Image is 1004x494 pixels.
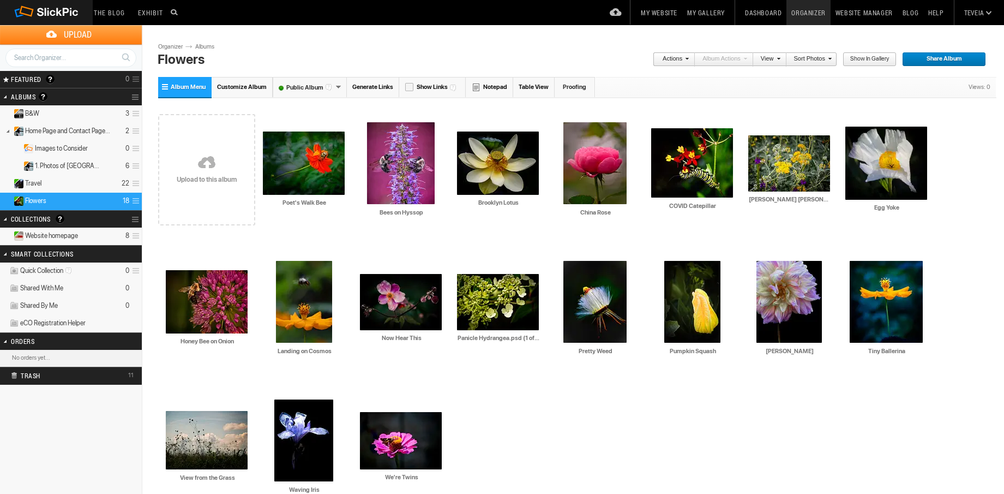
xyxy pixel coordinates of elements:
span: Quick Collection [20,266,75,275]
img: Poet_s_Walk_Bee_%281_of_1%29-3.webp [263,132,345,195]
img: Pumpkin_Squash.webp [664,261,720,343]
a: Notepad [466,77,513,97]
span: Flowers [25,197,46,205]
img: Now_Hear_This.webp [360,274,442,330]
div: Views: 0 [963,78,996,97]
ins: Public Album [9,197,24,206]
a: Expand [1,109,11,117]
img: Shy_Dahlia.webp [756,261,822,343]
span: Images to Consider [35,144,88,153]
img: View_from_the_Grass.webp [166,411,248,469]
a: Albums [193,43,225,51]
span: Album Menu [171,84,206,91]
img: Dusty_Miller_Herbs.webp [748,135,830,192]
span: Shared By Me [20,301,58,310]
b: No orders yet... [12,354,50,361]
img: Honey_Bee_on_Onion.webp [166,270,248,334]
input: Panicle Hydrangea.psd (1 of 1) [457,333,540,343]
img: We_re_Twins.webp [360,412,442,469]
h2: Collections [11,211,103,227]
input: Pumpkin Squash [651,346,734,356]
input: Dusty Miller Herbs [748,194,831,204]
input: COVID Catepillar [651,201,734,211]
img: Egg_Yoke.webp [845,127,927,200]
input: Landing on Cosmos [263,346,346,356]
input: Tiny Ballerina [845,346,928,356]
img: Brooklyn_Lotus.webp [457,132,539,195]
a: Show Links [399,77,466,97]
input: Search photos on SlickPic... [169,5,182,19]
a: Show in Gallery [843,52,897,67]
span: Customize Album [217,84,267,91]
span: 1. Photos of Teveia [35,162,102,170]
img: Waving_Iris.webp [274,400,333,481]
span: eCO Registration Helper [20,319,86,328]
img: ico_album_coll.png [9,284,19,293]
input: Honey Bee on Onion [166,337,249,347]
h2: Smart Collections [11,246,103,262]
span: Website homepage [25,231,78,240]
h2: Orders [11,333,103,349]
ins: Unlisted Album [19,144,34,153]
img: China_Rose.webp [563,122,627,204]
img: Panicle_Hydrangea.psd_%281_of_1%29.webp [457,274,539,330]
a: Proofing [555,77,595,97]
span: Share Album [902,52,978,67]
a: Collection Options [131,212,142,227]
input: Bees on Hyssop [360,207,443,217]
ins: Unlisted Album [9,127,24,136]
a: Expand [1,179,11,187]
input: Search Organizer... [5,49,136,67]
ins: Public Album [9,179,24,188]
span: Shared With Me [20,284,63,293]
img: ico_album_coll.png [9,301,19,311]
a: Collapse [1,197,11,205]
a: Album Actions [695,52,747,67]
img: Landing_on_Cosmos.webp [276,261,332,343]
img: Pretty_Weed.webp [563,261,627,343]
img: Tiny_Ballerina.webp [850,261,923,343]
a: Expand [11,159,21,167]
img: COVID_Catepillar.webp [651,128,733,198]
input: We're Twins [360,472,443,482]
span: Show in Gallery [843,52,889,67]
span: B&W [25,109,39,118]
input: China Rose [554,207,637,217]
img: ico_album_coll.png [9,319,19,328]
input: Pretty Weed [554,346,637,356]
a: Expand [11,141,21,150]
a: Table View [513,77,555,97]
h2: Albums [11,88,103,105]
ins: Unlisted Album [19,162,34,171]
span: FEATURED [8,75,41,84]
a: View [753,52,780,67]
h2: Trash [11,367,112,384]
ins: Public Collection [9,231,24,241]
input: Shy Dahlia [748,346,831,356]
ins: Unlisted Album [9,109,24,118]
a: Sort Photos [786,52,832,67]
img: ico_album_quick.png [9,266,19,276]
a: Actions [653,52,689,67]
input: Poet's Walk Bee [263,198,346,208]
a: Expand [1,231,11,240]
a: Search [116,48,136,67]
font: Public Album [273,84,335,91]
a: Generate Links [347,77,399,97]
input: Now Hear This [360,333,443,343]
span: Travel [25,179,41,188]
span: Upload [13,25,142,44]
input: View from the Grass [166,473,249,483]
span: Home Page and Contact Page Photos [25,127,110,135]
img: Bees_on_Hyssop.webp [367,122,435,204]
input: Egg Yoke [845,203,928,213]
input: Brooklyn Lotus [457,198,540,208]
